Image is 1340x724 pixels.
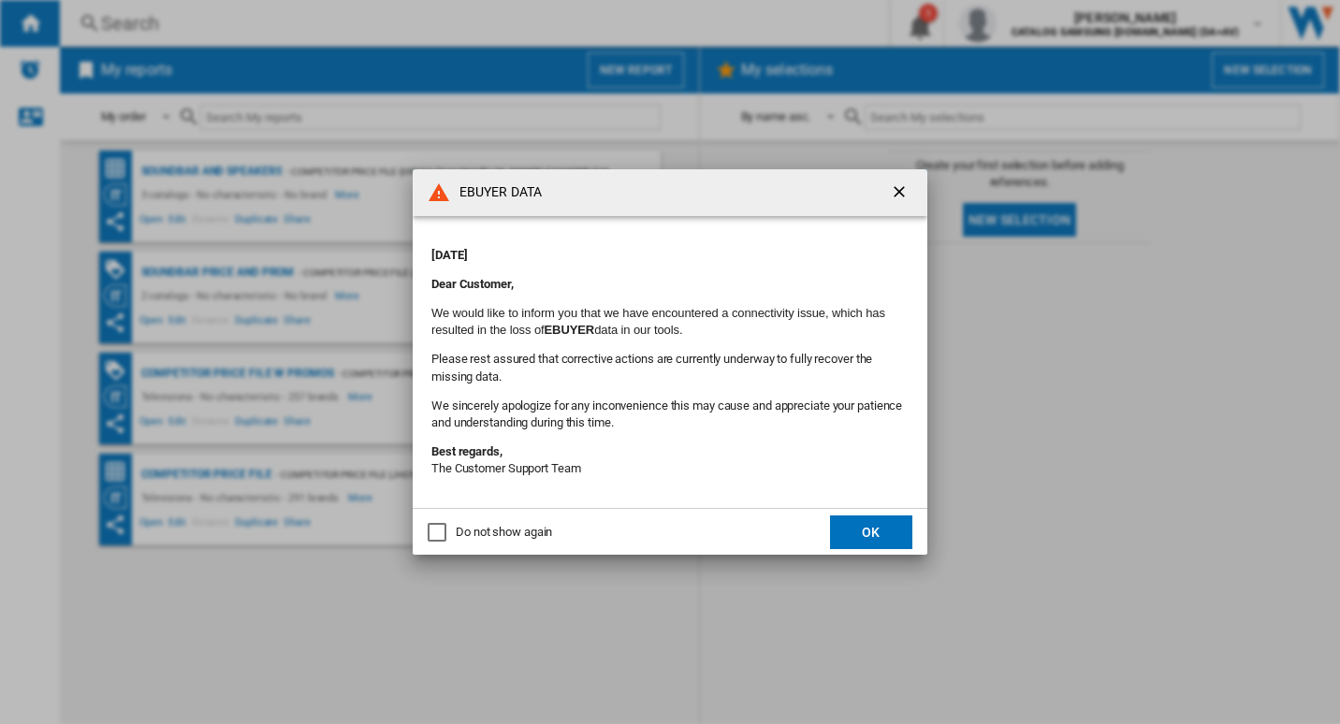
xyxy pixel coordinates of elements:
strong: Dear Customer, [431,277,514,291]
div: Do not show again [456,524,552,541]
p: The Customer Support Team [431,443,909,477]
strong: [DATE] [431,248,467,262]
b: EBUYER [545,323,595,337]
p: We sincerely apologize for any inconvenience this may cause and appreciate your patience and unde... [431,398,909,431]
strong: Best regards, [431,444,502,458]
ng-md-icon: getI18NText('BUTTONS.CLOSE_DIALOG') [890,182,912,205]
button: OK [830,515,912,549]
h4: EBUYER DATA [450,183,542,202]
font: We would like to inform you that we have encountered a connectivity issue, which has resulted in ... [431,306,885,337]
md-checkbox: Do not show again [428,524,552,542]
p: Please rest assured that corrective actions are currently underway to fully recover the missing d... [431,351,909,384]
font: data in our tools. [594,323,682,337]
button: getI18NText('BUTTONS.CLOSE_DIALOG') [882,174,920,211]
